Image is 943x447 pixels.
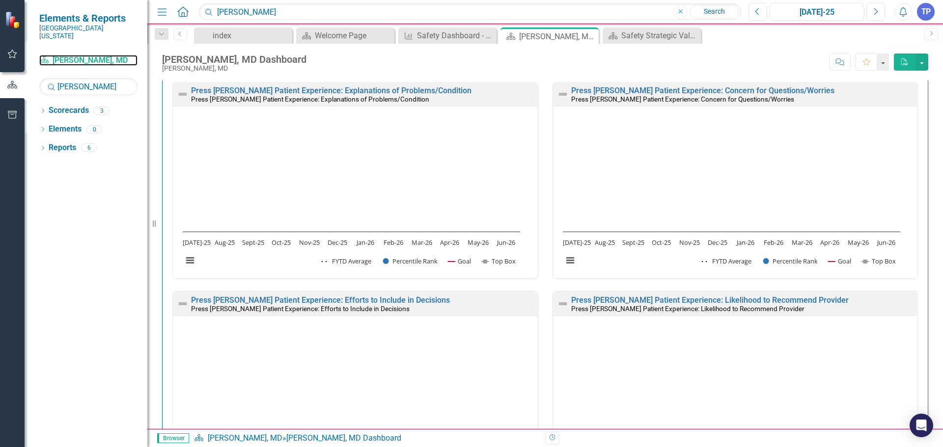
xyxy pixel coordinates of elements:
text: [DATE]-25 [183,238,211,247]
text: Apr-26 [440,238,459,247]
text: Sept-25 [622,238,644,247]
text: Feb-26 [384,238,403,247]
button: Show Percentile Rank [763,257,818,265]
div: 3 [94,106,110,115]
div: Chart. Highcharts interactive chart. [558,116,913,276]
div: Open Intercom Messenger [910,414,933,437]
text: Jun-26 [876,238,895,247]
button: View chart menu, Chart [183,254,197,267]
span: Browser [157,433,189,443]
img: Not Defined [177,88,189,100]
text: Dec-25 [708,238,727,247]
text: [DATE]-25 [563,238,591,247]
text: May-26 [848,238,869,247]
small: Press [PERSON_NAME] Patient Experience: Efforts to Include in Decisions [191,305,410,313]
text: Feb-26 [764,238,783,247]
a: Scorecards [49,105,89,116]
a: Press [PERSON_NAME] Patient Experience: Concern for Questions/Worries [571,86,834,95]
div: [PERSON_NAME], MD [162,65,306,72]
text: Aug-25 [595,238,615,247]
text: Apr-26 [820,238,839,247]
text: Mar-26 [792,238,812,247]
a: [PERSON_NAME], MD [39,55,138,66]
span: Elements & Reports [39,12,138,24]
img: Not Defined [557,298,569,310]
text: Dec-25 [328,238,347,247]
div: Welcome Page [315,29,392,42]
button: Show Goal [828,257,851,265]
button: View chart menu, Chart [563,254,577,267]
text: Mar-26 [412,238,432,247]
input: Search Below... [39,78,138,95]
button: Show Top Box [862,257,896,265]
text: May-26 [468,238,489,247]
button: TP [917,3,935,21]
svg: Interactive chart [558,116,905,276]
div: [PERSON_NAME], MD Dashboard [519,30,596,43]
img: ClearPoint Strategy [5,11,22,28]
small: Press [PERSON_NAME] Patient Experience: Concern for Questions/Worries [571,95,794,103]
a: Press [PERSON_NAME] Patient Experience: Explanations of Problems/Condition [191,86,471,95]
button: Show FYTD Average [702,257,752,265]
div: index [213,29,290,42]
img: Not Defined [177,298,189,310]
div: [DATE]-25 [773,6,860,18]
button: Show Percentile Rank [383,257,438,265]
a: Safety Dashboard - [PERSON_NAME], MD [401,29,494,42]
div: 0 [86,125,102,133]
text: Jan-26 [736,238,754,247]
a: Safety Strategic Value Dashboard [605,29,698,42]
text: Nov-25 [679,238,700,247]
a: Welcome Page [299,29,392,42]
svg: Interactive chart [178,116,525,276]
a: index [196,29,290,42]
small: Press [PERSON_NAME] Patient Experience: Explanations of Problems/Condition [191,95,429,103]
text: Oct-25 [272,238,291,247]
img: Not Defined [557,88,569,100]
small: [GEOGRAPHIC_DATA][US_STATE] [39,24,138,40]
button: [DATE]-25 [770,3,864,21]
button: Show FYTD Average [322,257,372,265]
text: Sept-25 [242,238,264,247]
a: [PERSON_NAME], MD [208,433,282,443]
div: [PERSON_NAME], MD Dashboard [162,54,306,65]
a: Reports [49,142,76,154]
a: Press [PERSON_NAME] Patient Experience: Likelihood to Recommend Provider [571,295,849,305]
div: Chart. Highcharts interactive chart. [178,116,532,276]
button: Show Top Box [482,257,516,265]
div: Safety Strategic Value Dashboard [621,29,698,42]
text: Oct-25 [652,238,671,247]
text: Jan-26 [356,238,374,247]
a: Press [PERSON_NAME] Patient Experience: Efforts to Include in Decisions [191,295,450,305]
small: Press [PERSON_NAME] Patient Experience: Likelihood to Recommend Provider [571,305,804,313]
a: Search [690,5,739,19]
text: Aug-25 [215,238,235,247]
div: Safety Dashboard - [PERSON_NAME], MD [417,29,494,42]
text: Nov-25 [299,238,320,247]
text: Jun-26 [496,238,515,247]
input: Search ClearPoint... [199,3,741,21]
div: 6 [81,144,97,152]
div: » [194,433,538,444]
div: [PERSON_NAME], MD Dashboard [286,433,401,443]
button: Show Goal [448,257,471,265]
a: Elements [49,124,82,135]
